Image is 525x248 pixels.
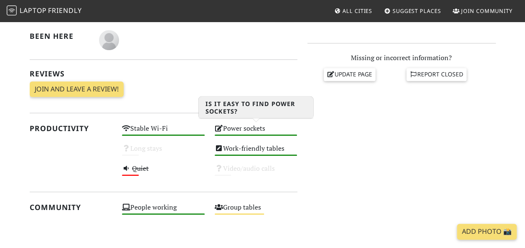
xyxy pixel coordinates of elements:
div: Long stays [117,142,210,162]
div: Work-friendly tables [210,142,302,162]
h2: Been here [30,32,89,40]
a: [STREET_ADDRESS] [340,13,401,22]
a: All Cities [331,3,375,18]
s: Quiet [132,164,149,173]
h2: Community [30,203,112,212]
span: Join Community [461,7,512,15]
span: Friendly [48,6,81,15]
img: LaptopFriendly [7,5,17,15]
a: LaptopFriendly LaptopFriendly [7,4,82,18]
a: Report closed [406,68,467,81]
h2: Productivity [30,124,112,133]
a: Suggest Places [381,3,444,18]
div: Stable Wi-Fi [117,122,210,142]
a: Update page [324,68,375,81]
div: Power sockets [210,122,302,142]
a: Join Community [449,3,516,18]
div: People working [117,201,210,221]
a: Join and leave a review! [30,81,124,97]
span: Suggest Places [393,7,441,15]
div: Group tables [210,201,302,221]
h3: Is it easy to find power sockets? [199,97,313,119]
span: All Cities [342,7,372,15]
span: Laptop [20,6,47,15]
h2: Reviews [30,69,297,78]
img: blank-535327c66bd565773addf3077783bbfce4b00ec00e9fd257753287c682c7fa38.png [99,30,119,50]
div: Video/audio calls [210,162,302,182]
p: Missing or incorrect information? [307,53,496,63]
span: Weronika Jablonska [99,35,119,44]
